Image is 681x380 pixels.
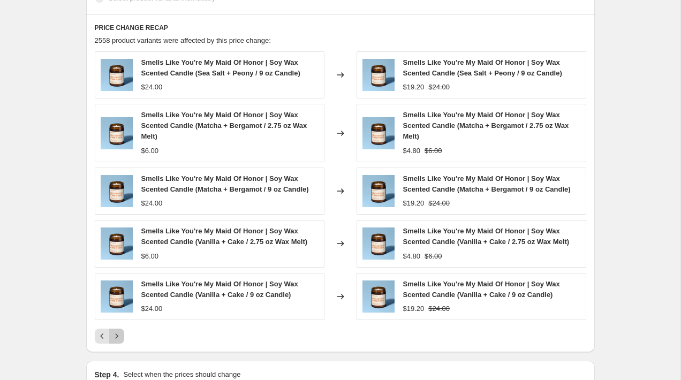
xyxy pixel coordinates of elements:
strike: $24.00 [428,82,450,93]
img: You_re_My_Maid_of_Honor_1_80x.png [362,59,395,91]
div: $4.80 [403,251,421,262]
span: Smells Like You're My Maid Of Honor | Soy Wax Scented Candle (Sea Salt + Peony / 9 oz Candle) [403,58,562,77]
strike: $6.00 [425,251,442,262]
div: $19.20 [403,198,425,209]
span: Smells Like You're My Maid Of Honor | Soy Wax Scented Candle (Sea Salt + Peony / 9 oz Candle) [141,58,300,77]
img: You_re_My_Maid_of_Honor_1_80x.png [362,117,395,149]
button: Next [109,329,124,344]
img: You_re_My_Maid_of_Honor_1_80x.png [362,280,395,313]
span: Smells Like You're My Maid Of Honor | Soy Wax Scented Candle (Matcha + Bergamot / 9 oz Candle) [141,174,309,193]
div: $6.00 [141,251,159,262]
strike: $24.00 [428,198,450,209]
span: Smells Like You're My Maid Of Honor | Soy Wax Scented Candle (Matcha + Bergamot / 2.75 oz Wax Melt) [403,111,569,140]
p: Select when the prices should change [123,369,240,380]
span: Smells Like You're My Maid Of Honor | Soy Wax Scented Candle (Matcha + Bergamot / 2.75 oz Wax Melt) [141,111,307,140]
div: $24.00 [141,303,163,314]
div: $24.00 [141,198,163,209]
img: You_re_My_Maid_of_Honor_1_80x.png [101,280,133,313]
img: You_re_My_Maid_of_Honor_1_80x.png [101,117,133,149]
h2: Step 4. [95,369,119,380]
img: You_re_My_Maid_of_Honor_1_80x.png [362,227,395,260]
span: 2558 product variants were affected by this price change: [95,36,271,44]
img: You_re_My_Maid_of_Honor_1_80x.png [101,175,133,207]
img: You_re_My_Maid_of_Honor_1_80x.png [101,227,133,260]
img: You_re_My_Maid_of_Honor_1_80x.png [362,175,395,207]
div: $19.20 [403,303,425,314]
div: $4.80 [403,146,421,156]
span: Smells Like You're My Maid Of Honor | Soy Wax Scented Candle (Vanilla + Cake / 9 oz Candle) [403,280,560,299]
span: Smells Like You're My Maid Of Honor | Soy Wax Scented Candle (Vanilla + Cake / 2.75 oz Wax Melt) [403,227,570,246]
button: Previous [95,329,110,344]
span: Smells Like You're My Maid Of Honor | Soy Wax Scented Candle (Vanilla + Cake / 9 oz Candle) [141,280,298,299]
strike: $24.00 [428,303,450,314]
img: You_re_My_Maid_of_Honor_1_80x.png [101,59,133,91]
div: $6.00 [141,146,159,156]
div: $19.20 [403,82,425,93]
span: Smells Like You're My Maid Of Honor | Soy Wax Scented Candle (Vanilla + Cake / 2.75 oz Wax Melt) [141,227,308,246]
div: $24.00 [141,82,163,93]
h6: PRICE CHANGE RECAP [95,24,586,32]
span: Smells Like You're My Maid Of Honor | Soy Wax Scented Candle (Matcha + Bergamot / 9 oz Candle) [403,174,571,193]
strike: $6.00 [425,146,442,156]
nav: Pagination [95,329,124,344]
